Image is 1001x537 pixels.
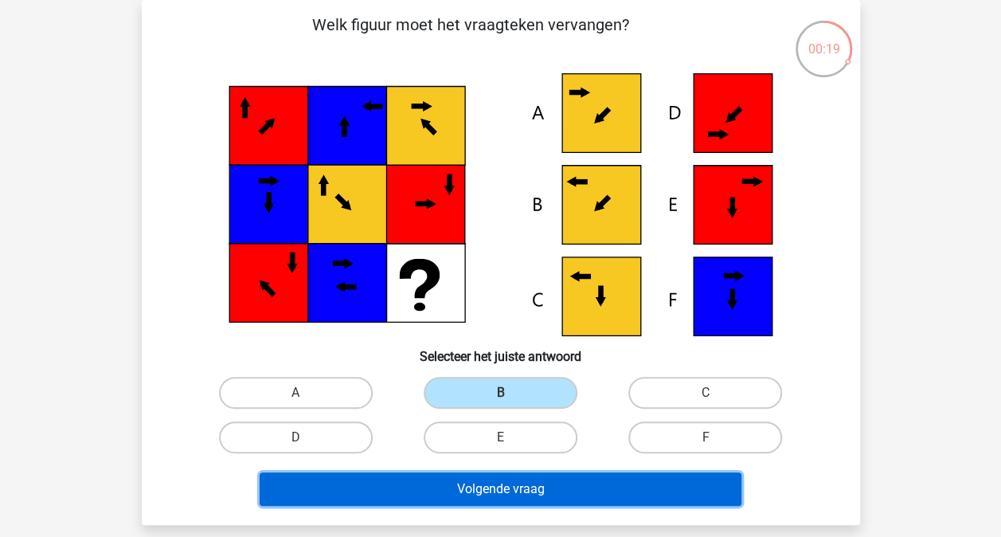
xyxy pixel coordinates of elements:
[424,377,577,409] label: B
[219,421,373,453] label: D
[794,19,854,59] div: 00:19
[628,421,782,453] label: F
[219,377,373,409] label: A
[167,13,775,61] p: Welk figuur moet het vraagteken vervangen?
[424,421,577,453] label: E
[260,472,741,506] button: Volgende vraag
[167,336,835,364] h6: Selecteer het juiste antwoord
[628,377,782,409] label: C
